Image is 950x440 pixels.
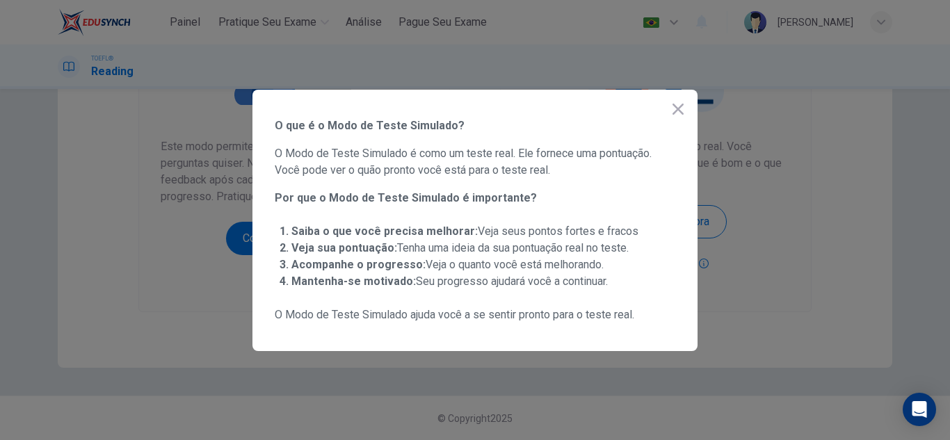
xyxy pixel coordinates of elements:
span: Veja seus pontos fortes e fracos [291,225,638,238]
span: Veja o quanto você está melhorando. [291,258,604,271]
span: O Modo de Teste Simulado ajuda você a se sentir pronto para o teste real. [275,307,675,323]
span: Por que o Modo de Teste Simulado é importante? [275,190,675,206]
strong: Mantenha-se motivado: [291,275,416,288]
strong: Veja sua pontuação: [291,241,397,254]
strong: Saiba o que você precisa melhorar: [291,225,478,238]
span: Seu progresso ajudará você a continuar. [291,275,608,288]
span: O que é o Modo de Teste Simulado? [275,117,675,134]
strong: Acompanhe o progresso: [291,258,426,271]
span: O Modo de Teste Simulado é como um teste real. Ele fornece uma pontuação. Você pode ver o quão pr... [275,145,675,179]
div: Open Intercom Messenger [903,393,936,426]
span: Tenha uma ideia da sua pontuação real no teste. [291,241,629,254]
